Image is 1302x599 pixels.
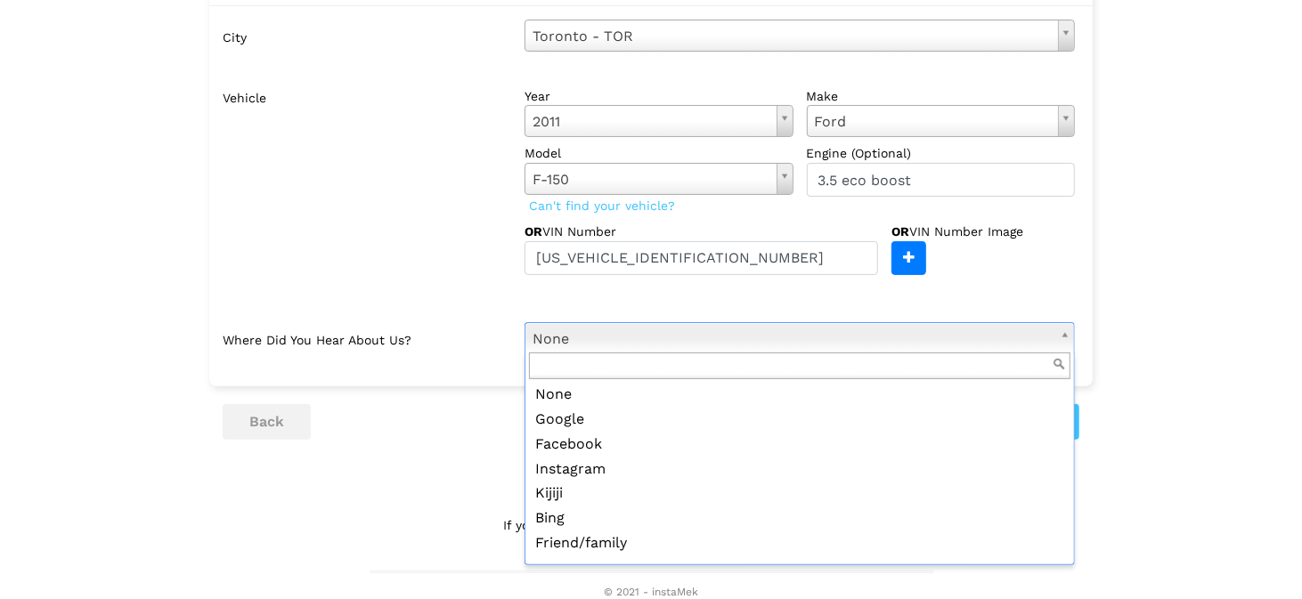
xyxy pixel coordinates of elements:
[529,531,1070,556] div: Friend/family
[529,457,1070,482] div: Instagram
[529,383,1070,408] div: None
[529,408,1070,433] div: Google
[529,506,1070,531] div: Bing
[529,556,1070,581] div: Van
[529,482,1070,506] div: Kijiji
[529,433,1070,457] div: Facebook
